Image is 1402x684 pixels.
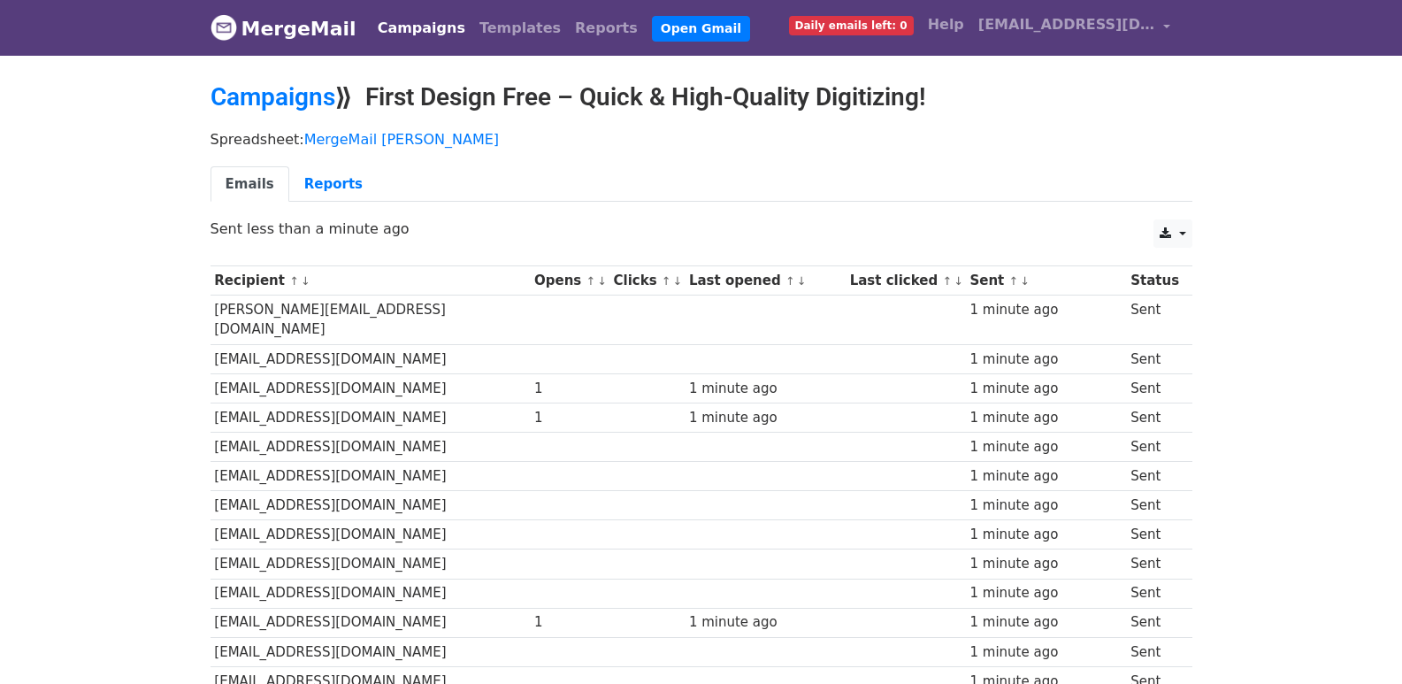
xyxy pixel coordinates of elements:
div: 1 minute ago [969,612,1122,633]
td: Sent [1126,579,1183,608]
a: Campaigns [371,11,472,46]
a: Open Gmail [652,16,750,42]
td: Sent [1126,433,1183,462]
div: 1 minute ago [969,496,1122,516]
a: ↓ [954,274,963,288]
a: Reports [289,166,378,203]
td: [EMAIL_ADDRESS][DOMAIN_NAME] [211,608,531,637]
div: 1 minute ago [689,408,841,428]
td: Sent [1126,373,1183,403]
a: ↑ [1009,274,1019,288]
a: ↑ [942,274,952,288]
p: Sent less than a minute ago [211,219,1192,238]
span: Daily emails left: 0 [789,16,914,35]
th: Recipient [211,266,531,296]
div: 1 minute ago [969,525,1122,545]
td: Sent [1126,637,1183,666]
div: 1 minute ago [969,300,1122,320]
div: 1 minute ago [969,466,1122,487]
a: MergeMail [211,10,356,47]
th: Clicks [609,266,685,296]
th: Last clicked [846,266,966,296]
td: Sent [1126,462,1183,491]
td: [EMAIL_ADDRESS][DOMAIN_NAME] [211,344,531,373]
a: ↓ [797,274,807,288]
p: Spreadsheet: [211,130,1192,149]
a: ↑ [289,274,299,288]
div: 1 minute ago [689,612,841,633]
a: Help [921,7,971,42]
th: Last opened [685,266,846,296]
th: Sent [966,266,1127,296]
td: Sent [1126,550,1183,579]
a: ↓ [597,274,607,288]
td: Sent [1126,608,1183,637]
td: [EMAIL_ADDRESS][DOMAIN_NAME] [211,550,531,579]
a: Campaigns [211,82,335,111]
td: Sent [1126,403,1183,432]
div: 1 [534,612,605,633]
a: ↑ [785,274,795,288]
div: 1 minute ago [689,379,841,399]
td: [EMAIL_ADDRESS][DOMAIN_NAME] [211,403,531,432]
div: 1 minute ago [969,583,1122,603]
td: [EMAIL_ADDRESS][DOMAIN_NAME] [211,637,531,666]
td: [EMAIL_ADDRESS][DOMAIN_NAME] [211,579,531,608]
div: 1 [534,379,605,399]
a: Daily emails left: 0 [782,7,921,42]
td: [PERSON_NAME][EMAIL_ADDRESS][DOMAIN_NAME] [211,296,531,345]
a: ↓ [1020,274,1030,288]
th: Opens [530,266,609,296]
td: [EMAIL_ADDRESS][DOMAIN_NAME] [211,462,531,491]
a: Templates [472,11,568,46]
td: [EMAIL_ADDRESS][DOMAIN_NAME] [211,491,531,520]
td: Sent [1126,344,1183,373]
a: ↑ [662,274,671,288]
div: 1 minute ago [969,554,1122,574]
div: 1 minute ago [969,437,1122,457]
img: MergeMail logo [211,14,237,41]
td: [EMAIL_ADDRESS][DOMAIN_NAME] [211,433,531,462]
div: 1 minute ago [969,642,1122,663]
h2: ⟫ First Design Free – Quick & High-Quality Digitizing! [211,82,1192,112]
td: [EMAIL_ADDRESS][DOMAIN_NAME] [211,373,531,403]
td: Sent [1126,491,1183,520]
span: [EMAIL_ADDRESS][DOMAIN_NAME] [978,14,1155,35]
div: 1 minute ago [969,408,1122,428]
div: 1 minute ago [969,350,1122,370]
td: [EMAIL_ADDRESS][DOMAIN_NAME] [211,520,531,550]
a: MergeMail [PERSON_NAME] [304,131,499,148]
td: Sent [1126,520,1183,550]
a: Reports [568,11,645,46]
a: [EMAIL_ADDRESS][DOMAIN_NAME] [971,7,1178,49]
div: 1 minute ago [969,379,1122,399]
div: 1 [534,408,605,428]
a: Emails [211,166,289,203]
th: Status [1126,266,1183,296]
td: Sent [1126,296,1183,345]
a: ↓ [673,274,683,288]
a: ↑ [586,274,595,288]
a: ↓ [301,274,310,288]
